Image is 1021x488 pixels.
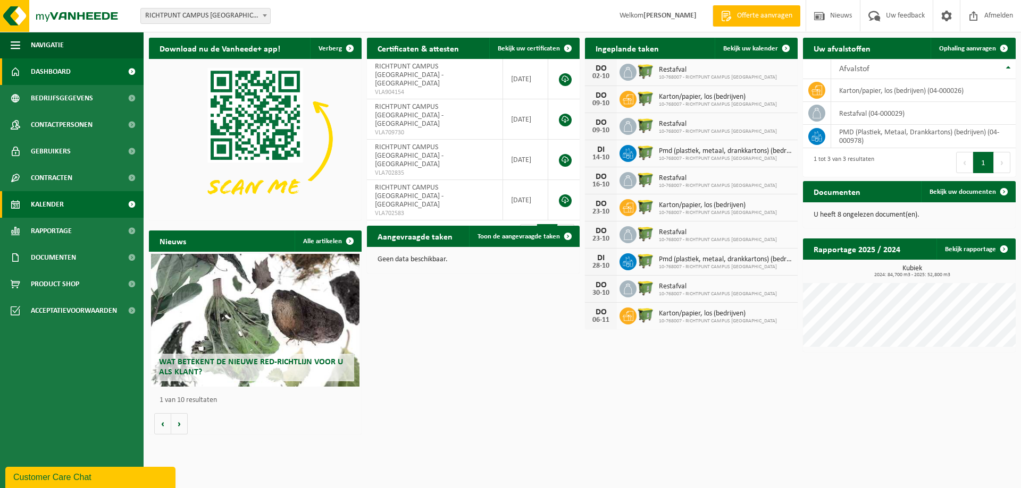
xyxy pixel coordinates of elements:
[590,200,612,208] div: DO
[590,316,612,324] div: 06-11
[637,116,655,134] img: WB-1100-HPE-GN-50
[659,228,777,237] span: Restafval
[921,181,1015,202] a: Bekijk uw documenten
[295,230,361,252] a: Alle artikelen
[590,145,612,154] div: DI
[154,413,171,434] button: Vorige
[590,181,612,189] div: 16-10
[590,127,612,134] div: 09-10
[659,120,777,129] span: Restafval
[31,191,64,218] span: Kalender
[319,45,342,52] span: Verberg
[637,62,655,80] img: WB-1100-HPE-GN-50
[590,235,612,243] div: 23-10
[803,181,871,202] h2: Documenten
[31,297,117,324] span: Acceptatievoorwaarden
[375,169,495,177] span: VLA702835
[930,189,996,195] span: Bekijk uw documenten
[149,230,197,251] h2: Nieuws
[171,413,188,434] button: Volgende
[713,5,800,27] a: Offerte aanvragen
[659,156,792,162] span: 10-768007 - RICHTPUNT CAMPUS [GEOGRAPHIC_DATA]
[469,226,579,247] a: Toon de aangevraagde taken
[637,306,655,324] img: WB-1100-HPE-GN-50
[803,238,911,259] h2: Rapportage 2025 / 2024
[808,151,874,174] div: 1 tot 3 van 3 resultaten
[659,237,777,243] span: 10-768007 - RICHTPUNT CAMPUS [GEOGRAPHIC_DATA]
[489,38,579,59] a: Bekijk uw certificaten
[939,45,996,52] span: Ophaling aanvragen
[659,74,777,81] span: 10-768007 - RICHTPUNT CAMPUS [GEOGRAPHIC_DATA]
[659,183,777,189] span: 10-768007 - RICHTPUNT CAMPUS [GEOGRAPHIC_DATA]
[31,165,72,191] span: Contracten
[715,38,797,59] a: Bekijk uw kalender
[659,310,777,318] span: Karton/papier, los (bedrijven)
[498,45,560,52] span: Bekijk uw certificaten
[637,198,655,216] img: WB-1100-HPE-GN-50
[590,100,612,107] div: 09-10
[159,358,343,376] span: Wat betekent de nieuwe RED-richtlijn voor u als klant?
[590,173,612,181] div: DO
[375,143,443,168] span: RICHTPUNT CAMPUS [GEOGRAPHIC_DATA] - [GEOGRAPHIC_DATA]
[590,91,612,100] div: DO
[160,397,356,404] p: 1 van 10 resultaten
[643,12,697,20] strong: [PERSON_NAME]
[659,93,777,101] span: Karton/papier, los (bedrijven)
[31,32,64,58] span: Navigatie
[659,147,792,156] span: Pmd (plastiek, metaal, drankkartons) (bedrijven)
[367,226,463,246] h2: Aangevraagde taken
[31,58,71,85] span: Dashboard
[31,112,93,138] span: Contactpersonen
[503,59,548,99] td: [DATE]
[839,65,869,73] span: Afvalstof
[375,103,443,128] span: RICHTPUNT CAMPUS [GEOGRAPHIC_DATA] - [GEOGRAPHIC_DATA]
[723,45,778,52] span: Bekijk uw kalender
[590,73,612,80] div: 02-10
[585,38,669,58] h2: Ingeplande taken
[637,143,655,161] img: WB-1100-HPE-GN-50
[590,208,612,216] div: 23-10
[31,85,93,112] span: Bedrijfsgegevens
[149,59,362,218] img: Download de VHEPlus App
[956,152,973,173] button: Previous
[831,125,1016,148] td: PMD (Plastiek, Metaal, Drankkartons) (bedrijven) (04-000978)
[378,256,569,263] p: Geen data beschikbaar.
[637,279,655,297] img: WB-1100-HPE-GN-50
[659,264,792,270] span: 10-768007 - RICHTPUNT CAMPUS [GEOGRAPHIC_DATA]
[590,281,612,289] div: DO
[590,308,612,316] div: DO
[590,64,612,73] div: DO
[659,255,792,264] span: Pmd (plastiek, metaal, drankkartons) (bedrijven)
[310,38,361,59] button: Verberg
[734,11,795,21] span: Offerte aanvragen
[590,262,612,270] div: 28-10
[659,201,777,210] span: Karton/papier, los (bedrijven)
[808,272,1016,278] span: 2024: 84,700 m3 - 2025: 52,800 m3
[31,138,71,165] span: Gebruikers
[931,38,1015,59] a: Ophaling aanvragen
[637,252,655,270] img: WB-1100-HPE-GN-50
[31,244,76,271] span: Documenten
[367,38,470,58] h2: Certificaten & attesten
[936,238,1015,260] a: Bekijk rapportage
[503,180,548,220] td: [DATE]
[503,99,548,140] td: [DATE]
[590,154,612,161] div: 14-10
[659,101,777,108] span: 10-768007 - RICHTPUNT CAMPUS [GEOGRAPHIC_DATA]
[659,129,777,135] span: 10-768007 - RICHTPUNT CAMPUS [GEOGRAPHIC_DATA]
[659,174,777,183] span: Restafval
[478,233,560,240] span: Toon de aangevraagde taken
[503,140,548,180] td: [DATE]
[151,254,359,387] a: Wat betekent de nieuwe RED-richtlijn voor u als klant?
[831,79,1016,102] td: karton/papier, los (bedrijven) (04-000026)
[141,8,270,23] span: RICHTPUNT CAMPUS OUDENAARDE
[375,184,443,209] span: RICHTPUNT CAMPUS [GEOGRAPHIC_DATA] - [GEOGRAPHIC_DATA]
[375,129,495,137] span: VLA709730
[637,225,655,243] img: WB-1100-HPE-GN-50
[803,38,881,58] h2: Uw afvalstoffen
[375,88,495,97] span: VLA904154
[994,152,1010,173] button: Next
[590,289,612,297] div: 30-10
[375,209,495,218] span: VLA702583
[659,318,777,324] span: 10-768007 - RICHTPUNT CAMPUS [GEOGRAPHIC_DATA]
